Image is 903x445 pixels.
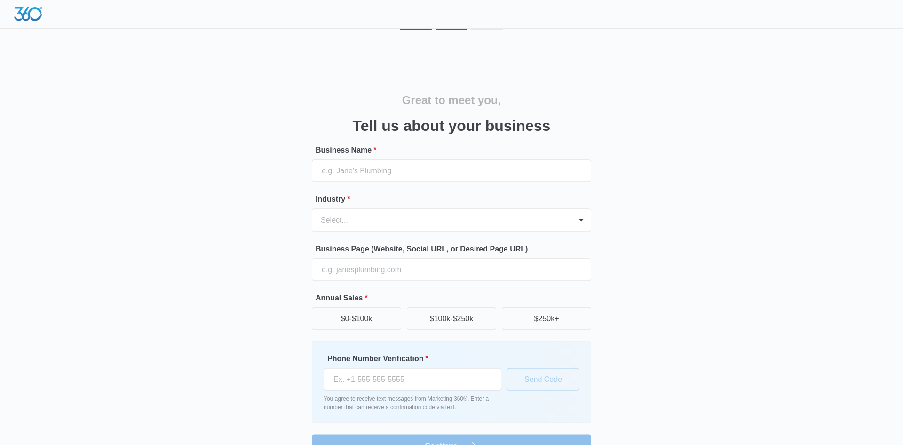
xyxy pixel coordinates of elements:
input: Ex. +1-555-555-5555 [324,368,501,391]
label: Annual Sales [316,292,595,304]
button: $100k-$250k [407,307,496,330]
label: Phone Number Verification [327,353,505,364]
button: $0-$100k [312,307,401,330]
p: You agree to receive text messages from Marketing 360®. Enter a number that can receive a confirm... [324,395,501,412]
input: e.g. janesplumbing.com [312,259,591,281]
label: Industry [316,194,595,205]
h2: Great to meet you, [402,92,501,109]
h3: Tell us about your business [353,114,551,137]
input: e.g. Jane's Plumbing [312,160,591,182]
label: Business Name [316,145,595,156]
button: $250k+ [502,307,591,330]
label: Business Page (Website, Social URL, or Desired Page URL) [316,243,595,255]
